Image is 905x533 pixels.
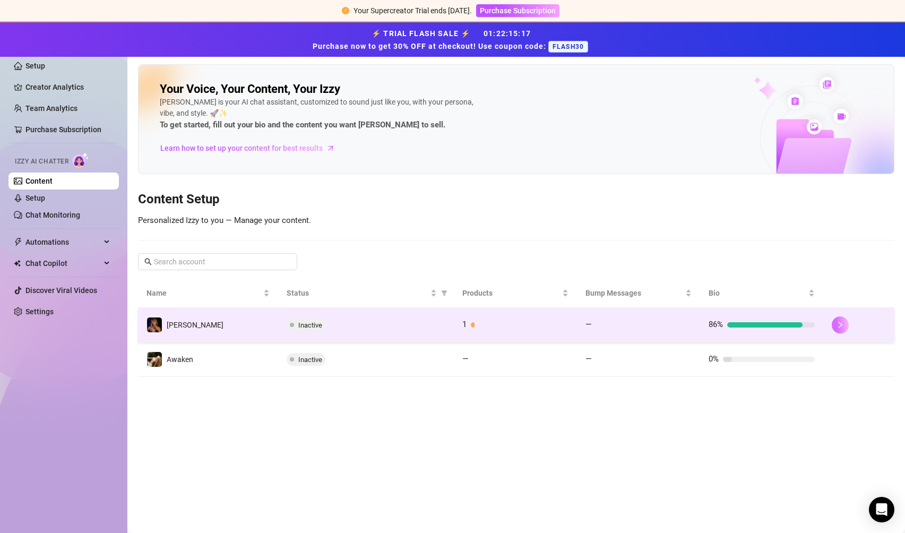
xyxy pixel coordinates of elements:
span: Automations [25,234,101,251]
span: right [837,321,844,329]
strong: Purchase now to get 30% OFF at checkout! Use coupon code: [313,42,548,50]
span: thunderbolt [14,238,22,246]
a: Discover Viral Videos [25,286,97,295]
h2: Your Voice, Your Content, Your Izzy [160,82,340,97]
h3: Content Setup [138,191,894,208]
div: [PERSON_NAME] is your AI chat assistant, customized to sound just like you, with your persona, vi... [160,97,478,132]
span: Products [462,287,560,299]
span: Chat Copilot [25,255,101,272]
div: Open Intercom Messenger [869,497,894,522]
span: Inactive [298,356,322,364]
span: filter [439,285,450,301]
span: filter [441,290,447,296]
span: Awaken [167,355,193,364]
th: Products [454,279,577,308]
span: FLASH30 [548,41,588,53]
img: Chat Copilot [14,260,21,267]
span: — [585,320,592,329]
a: Content [25,177,53,185]
span: Izzy AI Chatter [15,157,68,167]
a: Team Analytics [25,104,77,113]
strong: To get started, fill out your bio and the content you want [PERSON_NAME] to sell. [160,120,445,130]
span: Status [287,287,428,299]
span: — [585,354,592,364]
a: Chat Monitoring [25,211,80,219]
span: — [462,354,469,364]
a: Purchase Subscription [476,6,559,15]
a: Purchase Subscription [25,125,101,134]
span: Name [146,287,261,299]
th: Status [278,279,454,308]
img: Heather [147,317,162,332]
span: exclamation-circle [342,7,349,14]
a: Settings [25,307,54,316]
span: 01 : 22 : 15 : 17 [484,29,531,38]
span: Learn how to set up your content for best results [160,142,323,154]
a: Setup [25,194,45,202]
span: Inactive [298,321,322,329]
a: Creator Analytics [25,79,110,96]
span: 86% [709,320,723,329]
button: right [832,316,849,333]
span: 0% [709,354,719,364]
span: 1 [462,320,467,329]
img: Awaken [147,352,162,367]
span: search [144,258,152,265]
a: Setup [25,62,45,70]
span: [PERSON_NAME] [167,321,223,329]
span: Bump Messages [585,287,683,299]
th: Name [138,279,278,308]
input: Search account [154,256,282,268]
img: ai-chatter-content-library-cLFOSyPT.png [729,65,894,174]
span: Bio [709,287,806,299]
button: Purchase Subscription [476,4,559,17]
a: Learn how to set up your content for best results [160,140,343,157]
span: arrow-right [325,143,336,153]
span: Purchase Subscription [480,6,556,15]
img: AI Chatter [73,152,89,168]
strong: ⚡ TRIAL FLASH SALE ⚡ [313,29,592,50]
th: Bump Messages [577,279,700,308]
th: Bio [700,279,823,308]
span: Personalized Izzy to you — Manage your content. [138,216,311,225]
span: Your Supercreator Trial ends [DATE]. [354,6,472,15]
